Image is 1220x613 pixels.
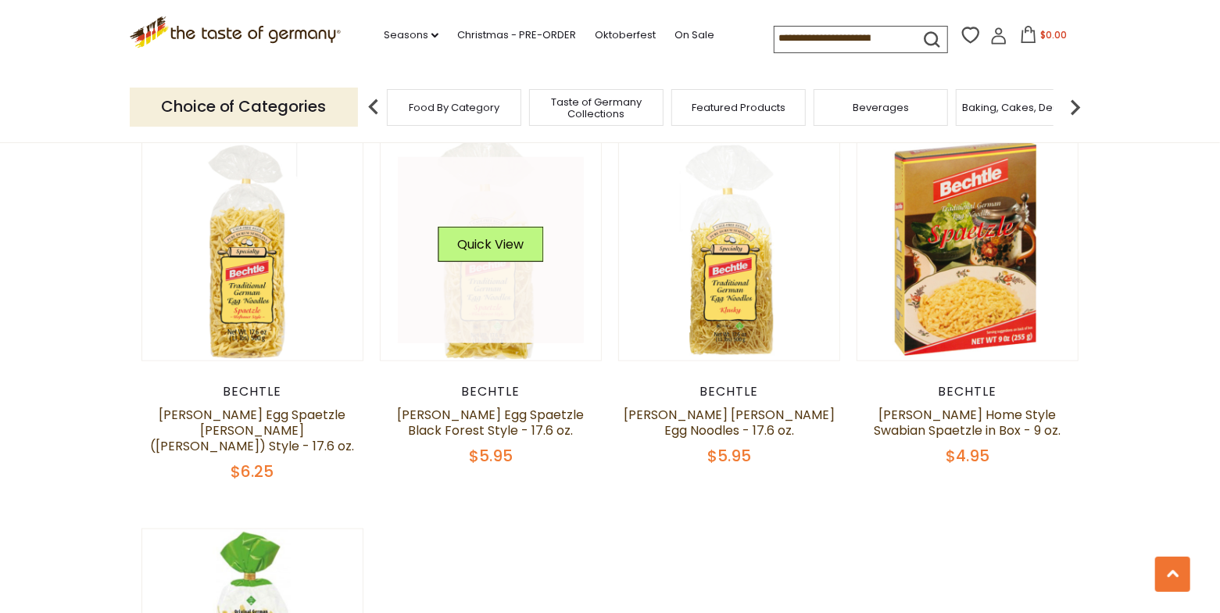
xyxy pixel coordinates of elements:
img: Bechtle [619,140,840,361]
a: Food By Category [409,102,499,113]
span: $0.00 [1040,28,1067,41]
a: [PERSON_NAME] [PERSON_NAME] Egg Noodles - 17.6 oz. [624,406,835,439]
div: Bechtle [380,384,603,400]
a: Christmas - PRE-ORDER [457,27,576,44]
a: Baking, Cakes, Desserts [963,102,1084,113]
span: $5.95 [707,445,751,467]
img: Bechtle [142,140,363,361]
p: Choice of Categories [130,88,358,126]
img: Bechtle [857,140,1079,361]
span: $6.25 [231,461,274,482]
a: On Sale [674,27,714,44]
div: Bechtle [141,384,364,400]
div: Bechtle [618,384,841,400]
button: Quick View [438,227,543,262]
a: [PERSON_NAME] Home Style Swabian Spaetzle in Box - 9 oz. [875,406,1061,439]
img: Bechtle [381,140,602,361]
a: Seasons [384,27,438,44]
span: $5.95 [469,445,513,467]
img: next arrow [1060,91,1091,123]
a: Oktoberfest [595,27,656,44]
a: Beverages [853,102,909,113]
a: [PERSON_NAME] Egg Spaetzle [PERSON_NAME] ([PERSON_NAME]) Style - 17.6 oz. [150,406,354,455]
a: Taste of Germany Collections [534,96,659,120]
a: Featured Products [692,102,785,113]
img: previous arrow [358,91,389,123]
div: Bechtle [857,384,1079,400]
a: [PERSON_NAME] Egg Spaetzle Black Forest Style - 17.6 oz. [397,406,584,439]
button: $0.00 [1011,26,1077,49]
span: $4.95 [946,445,989,467]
